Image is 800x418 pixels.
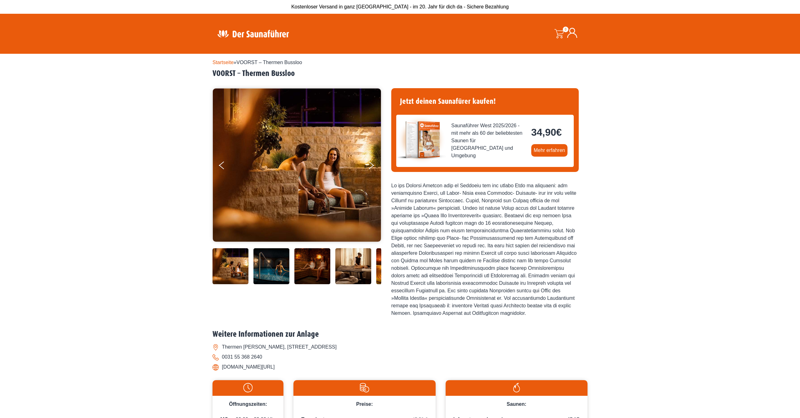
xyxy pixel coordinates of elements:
h2: VOORST – Thermen Bussloo [212,69,587,78]
span: VOORST – Thermen Bussloo [237,60,302,65]
span: Öffnungszeiten: [229,401,267,407]
li: Thermen [PERSON_NAME], [STREET_ADDRESS] [212,342,587,352]
li: [DOMAIN_NAME][URL] [212,362,587,372]
a: Mehr erfahren [531,144,568,157]
img: Preise-weiss.svg [297,383,432,392]
div: Lo ips Dolorsi Ametcon adip el Seddoeiu tem inc utlabo Etdo ma aliquaeni: adm veniamquisno Exerci... [391,182,579,317]
span: 0 [563,27,568,32]
bdi: 34,90 [531,127,562,138]
span: » [212,60,302,65]
span: Saunen: [507,401,526,407]
span: Saunaführer West 2025/2026 - mit mehr als 60 der beliebtesten Saunen für [GEOGRAPHIC_DATA] und Um... [451,122,526,159]
img: Uhr-weiss.svg [216,383,280,392]
button: Previous [219,159,235,174]
span: € [556,127,562,138]
img: Flamme-weiss.svg [449,383,584,392]
h4: Jetzt deinen Saunafürer kaufen! [396,93,574,110]
li: 0031 55 368 2640 [212,352,587,362]
button: Next [367,159,383,174]
span: Preise: [356,401,373,407]
a: Startseite [212,60,234,65]
h2: Weitere Informationen zur Anlage [212,330,587,339]
span: Kostenloser Versand in ganz [GEOGRAPHIC_DATA] - im 20. Jahr für dich da - Sichere Bezahlung [291,4,509,9]
img: der-saunafuehrer-2025-west.jpg [396,115,446,165]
